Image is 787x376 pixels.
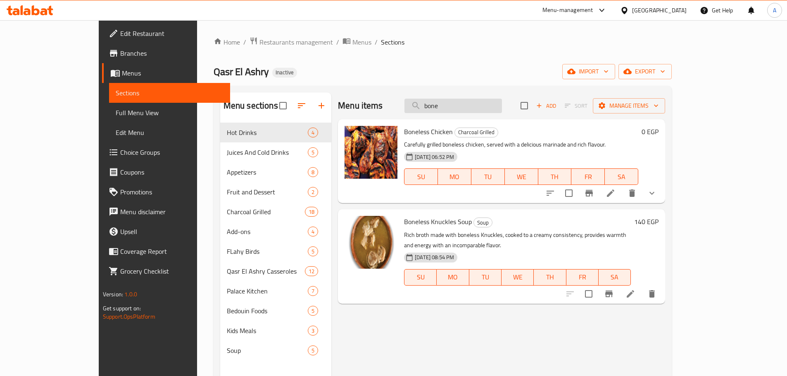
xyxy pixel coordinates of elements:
span: Boneless Chicken [404,125,453,138]
a: Sections [109,83,230,103]
div: Fruit and Dessert2 [220,182,331,202]
span: Inactive [272,69,297,76]
button: delete [642,284,662,304]
a: Coverage Report [102,241,230,261]
span: Upsell [120,227,223,236]
div: Soup [473,218,492,227]
div: Bedouin Foods5 [220,301,331,321]
button: Branch-specific-item [599,284,619,304]
div: items [308,286,318,296]
li: / [375,37,378,47]
span: Edit Menu [116,128,223,137]
div: Soup5 [220,341,331,360]
button: Branch-specific-item [579,183,599,203]
span: Version: [103,289,123,300]
span: Menus [352,37,371,47]
span: Hot Drinks [227,128,308,137]
span: Select section first [559,99,593,112]
div: Palace Kitchen7 [220,281,331,301]
a: Edit Restaurant [102,24,230,43]
button: WE [505,168,538,185]
div: items [308,128,318,137]
span: A [773,6,776,15]
span: Select to update [580,285,597,303]
span: Select section [516,97,533,114]
button: FR [571,168,605,185]
div: Hot Drinks4 [220,123,331,142]
a: Promotions [102,182,230,202]
span: TH [537,271,563,283]
div: [GEOGRAPHIC_DATA] [632,6,687,15]
button: SU [404,269,437,286]
span: Fruit and Dessert [227,187,308,197]
span: SA [608,171,635,183]
nav: Menu sections [220,119,331,364]
button: import [562,64,615,79]
div: Kids Meals [227,326,308,336]
span: SA [602,271,628,283]
button: Manage items [593,98,665,114]
div: Charcoal Grilled18 [220,202,331,222]
span: SU [408,271,433,283]
nav: breadcrumb [214,37,672,47]
span: Restaurants management [259,37,333,47]
span: TU [475,171,502,183]
span: Menu disclaimer [120,207,223,217]
img: Boneless Knuckles Soup [345,216,397,269]
span: Sections [381,37,404,47]
span: 5 [308,248,318,255]
span: Promotions [120,187,223,197]
span: [DATE] 08:54 PM [411,253,457,261]
button: MO [438,168,471,185]
div: Menu-management [542,5,593,15]
span: Charcoal Grilled [455,128,498,137]
span: 1.0.0 [124,289,137,300]
li: / [243,37,246,47]
span: Bedouin Foods [227,306,308,316]
a: Grocery Checklist [102,261,230,281]
a: Restaurants management [250,37,333,47]
span: Edit Restaurant [120,28,223,38]
button: SA [605,168,638,185]
div: Inactive [272,68,297,78]
div: Soup [227,345,308,355]
input: search [404,99,502,113]
a: Menus [342,37,371,47]
span: export [625,66,665,77]
span: 5 [308,347,318,355]
span: Add [535,101,557,111]
span: Full Menu View [116,108,223,118]
button: SA [599,269,631,286]
div: items [308,345,318,355]
div: Qasr El Ashry Casseroles12 [220,261,331,281]
button: FR [566,269,599,286]
a: Support.OpsPlatform [103,311,155,322]
a: Menu disclaimer [102,202,230,222]
span: Charcoal Grilled [227,207,305,217]
span: Qasr El Ashry Casseroles [227,266,305,276]
span: 5 [308,149,318,156]
span: Soup [474,218,492,227]
span: Add item [533,99,559,112]
button: show more [642,183,662,203]
span: Branches [120,48,223,58]
span: Grocery Checklist [120,266,223,276]
span: Juices And Cold Drinks [227,147,308,157]
button: export [618,64,672,79]
span: 7 [308,287,318,295]
span: MO [440,271,466,283]
span: WE [508,171,535,183]
span: Appetizers [227,167,308,177]
div: Kids Meals3 [220,321,331,341]
div: items [308,147,318,157]
a: Coupons [102,162,230,182]
span: Add-ons [227,227,308,236]
span: 4 [308,228,318,236]
p: Rich broth made with boneless Knuckles, cooked to a creamy consistency, provides warmth and energ... [404,230,631,251]
div: FLahy Birds5 [220,241,331,261]
span: Coupons [120,167,223,177]
span: 8 [308,168,318,176]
